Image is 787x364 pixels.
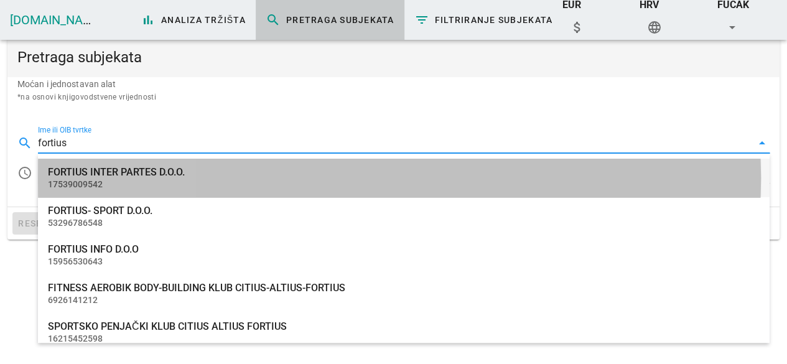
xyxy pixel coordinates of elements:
[48,320,760,332] div: SPORTSKO PENJAČKI KLUB CITIUS ALTIUS FORTIUS
[414,12,429,27] i: filter_list
[17,166,32,180] i: access_time
[7,37,780,77] div: Pretraga subjekata
[755,136,770,151] i: arrow_drop_down
[48,295,760,306] div: 6926141212
[17,136,32,151] i: search
[414,12,553,27] span: Filtriranje subjekata
[38,126,91,135] label: Ime ili OIB tvrtke
[48,243,760,255] div: FORTIUS INFO D.O.O
[48,334,760,344] div: 16215452598
[48,166,760,178] div: FORTIUS INTER PARTES D.O.O.
[570,20,585,35] i: attach_money
[7,77,780,113] div: Moćan i jednostavan alat
[48,179,760,190] div: 17539009542
[266,12,394,27] span: Pretraga subjekata
[48,205,760,217] div: FORTIUS- SPORT D.O.O.
[141,12,246,27] span: Analiza tržišta
[266,12,281,27] i: search
[10,12,103,27] a: [DOMAIN_NAME]
[647,20,662,35] i: language
[141,12,156,27] i: bar_chart
[48,282,760,294] div: FITNESS AEROBIK BODY-BUILDING KLUB CITIUS-ALTIUS-FORTIUS
[48,256,760,267] div: 15956530643
[38,133,752,153] input: Počnite upisivati za pretragu
[17,91,770,103] div: *na osnovi knjigovodstvene vrijednosti
[725,20,740,35] i: arrow_drop_down
[48,218,760,228] div: 53296786548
